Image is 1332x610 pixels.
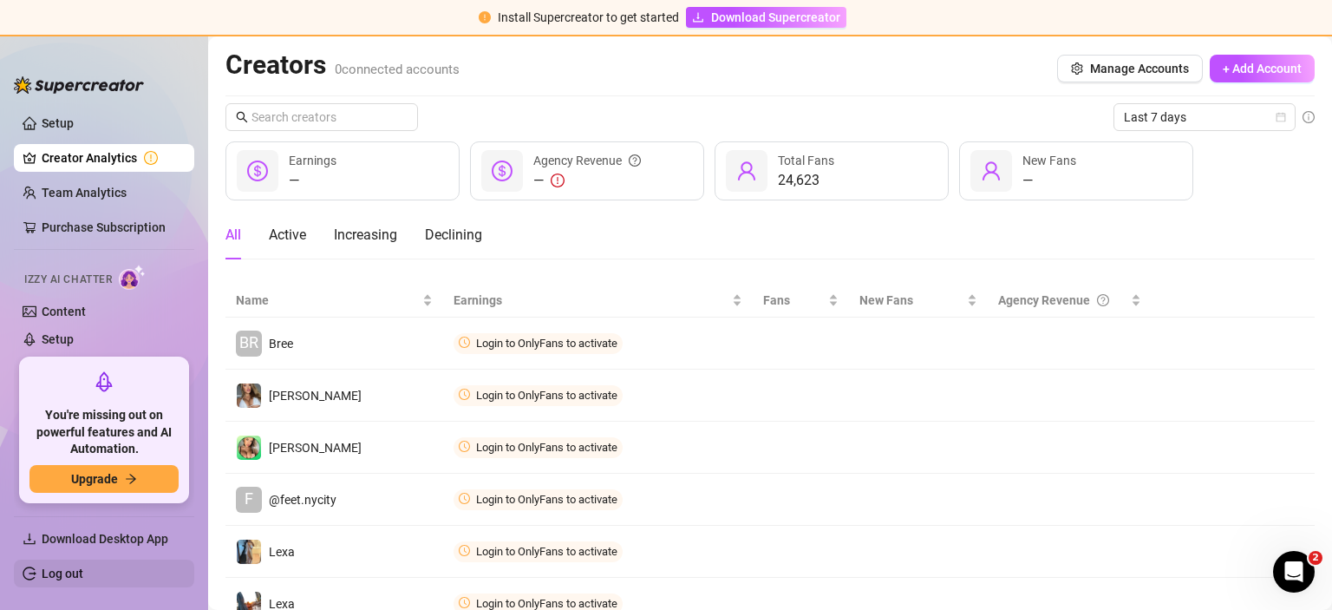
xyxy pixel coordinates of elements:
[225,225,241,246] div: All
[42,186,127,200] a: Team Analytics
[476,597,617,610] span: Login to OnlyFans to activate
[454,291,728,310] span: Earnings
[479,11,491,23] span: exclamation-circle
[71,472,118,486] span: Upgrade
[459,545,470,556] span: clock-circle
[42,144,180,172] a: Creator Analytics exclamation-circle
[459,441,470,452] span: clock-circle
[533,151,641,170] div: Agency Revenue
[42,116,74,130] a: Setup
[476,441,617,454] span: Login to OnlyFans to activate
[42,532,168,546] span: Download Desktop App
[237,540,261,564] img: Lexa
[42,567,83,580] a: Log out
[42,213,180,241] a: Purchase Subscription
[849,284,988,318] th: New Fans
[24,272,112,288] span: Izzy AI Chatter
[247,161,268,181] span: dollar-circle
[335,62,460,77] span: 0 connected accounts
[245,487,253,511] span: F
[119,265,146,290] img: AI Chatter
[236,111,248,123] span: search
[289,170,336,191] div: —
[459,389,470,400] span: clock-circle
[42,332,74,346] a: Setup
[29,407,179,458] span: You're missing out on powerful features and AI Automation.
[42,305,86,318] a: Content
[778,170,834,191] div: 24,623
[753,284,849,318] th: Fans
[1210,55,1315,82] button: + Add Account
[498,10,679,24] span: Install Supercreator to get started
[629,151,641,170] span: question-circle
[533,170,641,191] div: —
[1057,55,1203,82] button: Manage Accounts
[269,337,293,351] span: Bree
[1097,291,1109,310] span: question-circle
[225,49,460,82] h2: Creators
[981,161,1002,181] span: user
[29,465,179,493] button: Upgradearrow-right
[251,108,394,127] input: Search creators
[476,545,617,558] span: Login to OnlyFans to activate
[692,11,704,23] span: download
[1022,170,1076,191] div: —
[237,436,261,460] img: Megan
[1071,62,1083,75] span: setting
[859,291,963,310] span: New Fans
[998,291,1126,310] div: Agency Revenue
[476,493,617,506] span: Login to OnlyFans to activate
[269,389,362,403] span: [PERSON_NAME]
[459,597,470,608] span: clock-circle
[778,154,834,167] span: Total Fans
[1273,551,1315,593] iframe: Intercom live chat
[425,225,482,246] div: Declining
[1090,62,1189,75] span: Manage Accounts
[14,76,144,94] img: logo-BBDzfeDw.svg
[334,225,397,246] div: Increasing
[492,161,513,181] span: dollar-circle
[94,371,114,392] span: rocket
[236,291,419,310] span: Name
[711,8,840,27] span: Download Supercreator
[1223,62,1302,75] span: + Add Account
[443,284,752,318] th: Earnings
[1309,551,1322,565] span: 2
[736,161,757,181] span: user
[289,154,336,167] span: Earnings
[459,493,470,504] span: clock-circle
[125,473,137,485] span: arrow-right
[269,493,336,507] span: @feet.nycity
[459,337,470,348] span: clock-circle
[225,284,443,318] th: Name
[476,337,617,350] span: Login to OnlyFans to activate
[239,331,258,355] span: BR
[1124,104,1285,130] span: Last 7 days
[1022,154,1076,167] span: New Fans
[1276,112,1286,122] span: calendar
[763,291,825,310] span: Fans
[269,545,295,559] span: Lexa
[23,532,36,546] span: download
[237,384,261,408] img: Megan
[269,441,362,455] span: [PERSON_NAME]
[686,7,846,28] a: Download Supercreator
[476,389,617,402] span: Login to OnlyFans to activate
[269,225,306,246] div: Active
[551,174,565,187] span: exclamation-circle
[1303,111,1315,123] span: info-circle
